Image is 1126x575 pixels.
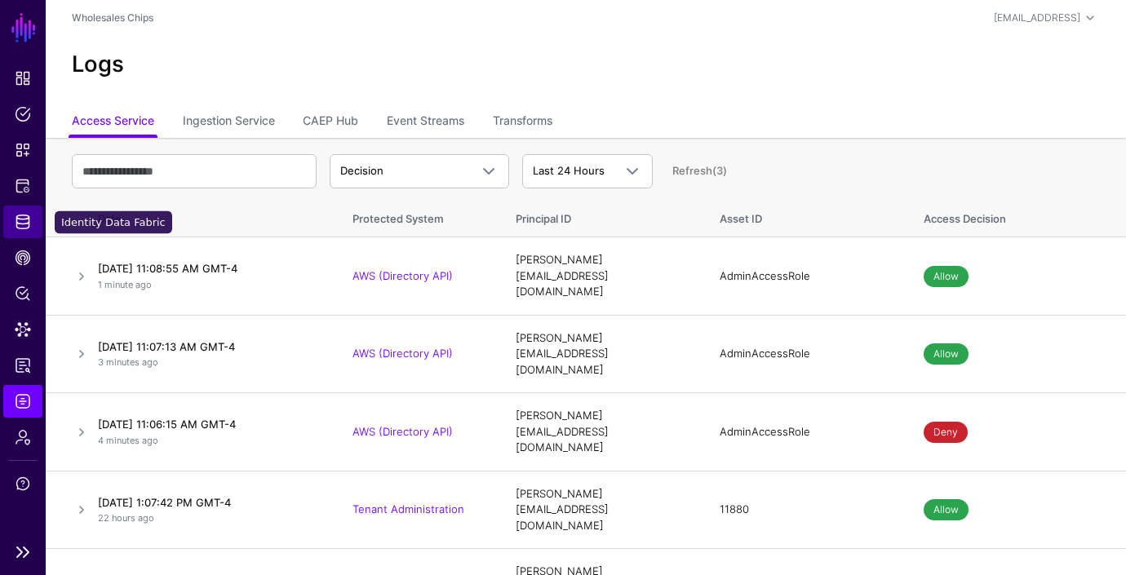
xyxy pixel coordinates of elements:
div: [EMAIL_ADDRESS] [994,11,1080,25]
h4: [DATE] 11:08:55 AM GMT-4 [98,261,320,276]
span: Dashboard [15,70,31,86]
a: Ingestion Service [183,107,275,138]
th: Protected System [336,195,499,237]
h4: [DATE] 11:07:13 AM GMT-4 [98,339,320,354]
span: Admin [15,429,31,445]
span: Support [15,475,31,492]
p: 3 minutes ago [98,356,320,369]
div: 11880 [720,502,891,518]
h2: Logs [72,51,1100,78]
a: Identity Data Fabric [3,206,42,238]
a: Data Lens [3,313,42,346]
span: Reports [15,357,31,374]
a: Dashboard [3,62,42,95]
span: Allow [924,266,969,287]
div: AdminAccessRole [720,268,891,285]
span: Policy Lens [15,285,31,302]
a: SGNL [10,10,38,46]
div: AdminAccessRole [720,346,891,362]
span: Last 24 Hours [533,164,605,177]
a: Snippets [3,134,42,166]
div: [PERSON_NAME][EMAIL_ADDRESS][DOMAIN_NAME] [516,408,687,456]
div: Identity Data Fabric [55,211,172,234]
a: Policies [3,98,42,130]
span: Allow [924,343,969,365]
span: Decision [340,164,383,177]
th: Access Decision [907,195,1126,237]
span: Snippets [15,142,31,158]
span: Protected Systems [15,178,31,194]
div: [PERSON_NAME][EMAIL_ADDRESS][DOMAIN_NAME] [516,486,687,534]
span: Deny [924,422,968,443]
a: Tenant Administration [352,502,464,515]
a: CAEP Hub [303,107,358,138]
a: AWS (Directory API) [352,269,453,282]
span: Data Lens [15,321,31,338]
p: 1 minute ago [98,278,320,292]
h4: [DATE] 1:07:42 PM GMT-4 [98,495,320,510]
a: AWS (Directory API) [352,347,453,360]
a: Wholesales Chips [72,11,153,24]
a: Event Streams [387,107,464,138]
div: [PERSON_NAME][EMAIL_ADDRESS][DOMAIN_NAME] [516,330,687,378]
a: Policy Lens [3,277,42,310]
th: Principal ID [499,195,703,237]
span: Allow [924,499,969,520]
th: Date [91,195,336,237]
div: [PERSON_NAME][EMAIL_ADDRESS][DOMAIN_NAME] [516,252,687,300]
a: Logs [3,385,42,418]
p: 4 minutes ago [98,434,320,448]
a: CAEP Hub [3,241,42,274]
a: Transforms [493,107,552,138]
a: Reports [3,349,42,382]
th: Asset ID [703,195,907,237]
a: AWS (Directory API) [352,425,453,438]
span: Identity Data Fabric [15,214,31,230]
span: CAEP Hub [15,250,31,266]
a: Admin [3,421,42,453]
span: Policies [15,106,31,122]
div: AdminAccessRole [720,424,891,440]
h4: [DATE] 11:06:15 AM GMT-4 [98,417,320,431]
span: Logs [15,393,31,409]
a: Refresh (3) [672,164,727,177]
a: Protected Systems [3,170,42,202]
a: Access Service [72,107,154,138]
p: 22 hours ago [98,511,320,525]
